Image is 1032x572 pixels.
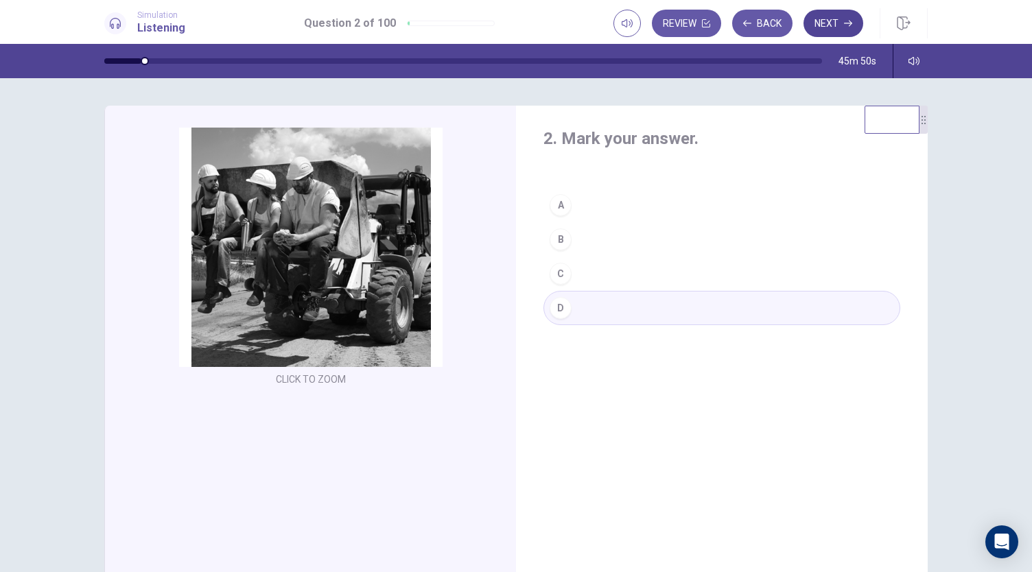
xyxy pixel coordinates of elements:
[838,56,876,67] span: 45m 50s
[304,15,396,32] h1: Question 2 of 100
[550,297,572,319] div: D
[137,10,185,20] span: Simulation
[137,20,185,36] h1: Listening
[543,188,900,222] button: A
[543,128,900,150] h4: 2. Mark your answer.
[550,228,572,250] div: B
[804,10,863,37] button: Next
[550,263,572,285] div: C
[550,194,572,216] div: A
[985,525,1018,558] div: Open Intercom Messenger
[732,10,793,37] button: Back
[652,10,721,37] button: Review
[543,257,900,291] button: C
[543,291,900,325] button: D
[543,222,900,257] button: B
